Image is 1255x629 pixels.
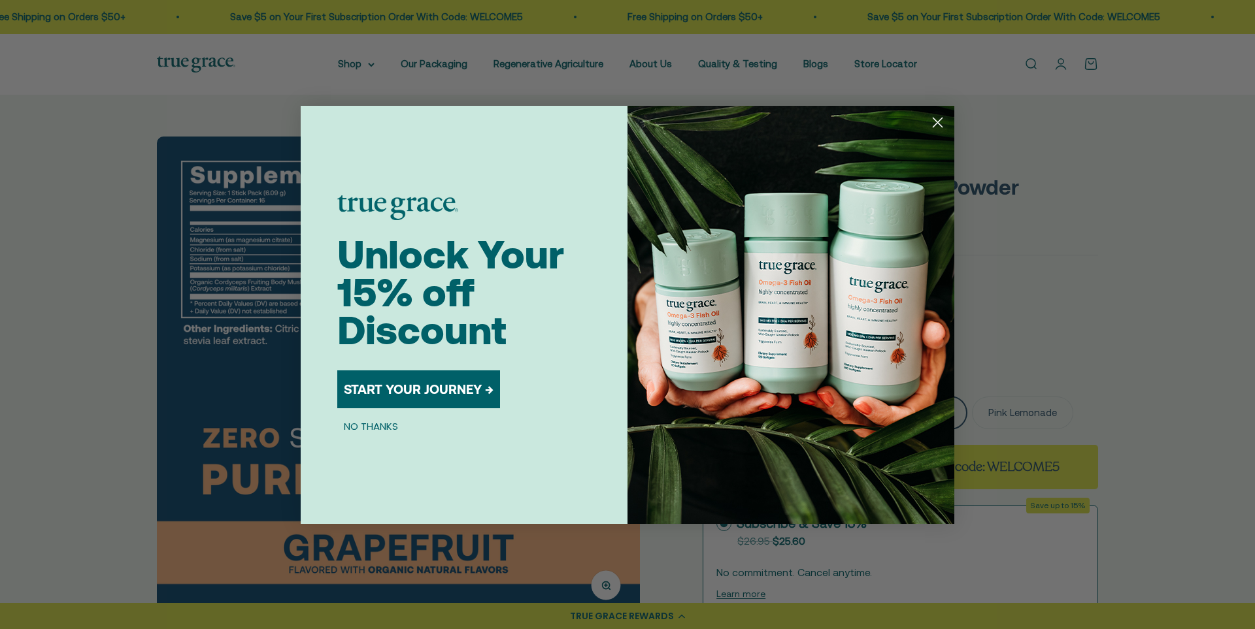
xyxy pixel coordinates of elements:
[337,370,500,408] button: START YOUR JOURNEY →
[926,111,949,134] button: Close dialog
[337,232,564,353] span: Unlock Your 15% off Discount
[337,419,405,434] button: NO THANKS
[627,106,954,524] img: 098727d5-50f8-4f9b-9554-844bb8da1403.jpeg
[337,195,458,220] img: logo placeholder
